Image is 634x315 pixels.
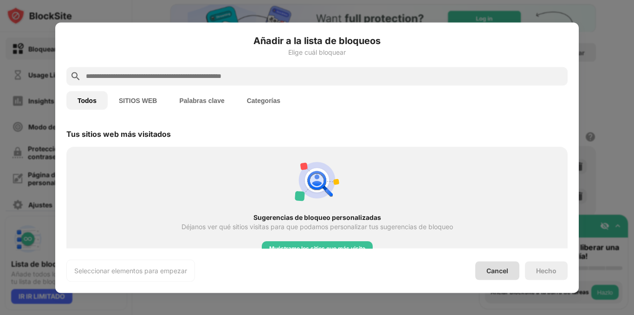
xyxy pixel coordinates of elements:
[168,91,235,109] button: Palabras clave
[295,158,339,202] img: personal-suggestions.svg
[181,223,453,230] div: Déjanos ver qué sitios visitas para que podamos personalizar tus sugerencias de bloqueo
[486,267,508,275] div: Cancel
[70,71,81,82] img: search.svg
[269,244,365,253] div: Muéstrame los sitios que más visito
[74,266,187,275] div: Seleccionar elementos para empezar
[66,48,568,56] div: Elige cuál bloquear
[108,91,168,109] button: SITIOS WEB
[66,129,171,138] div: Tus sitios web más visitados
[83,213,551,221] div: Sugerencias de bloqueo personalizadas
[66,33,568,47] h6: Añadir a la lista de bloqueos
[236,91,291,109] button: Categorías
[536,267,556,274] div: Hecho
[66,91,108,109] button: Todos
